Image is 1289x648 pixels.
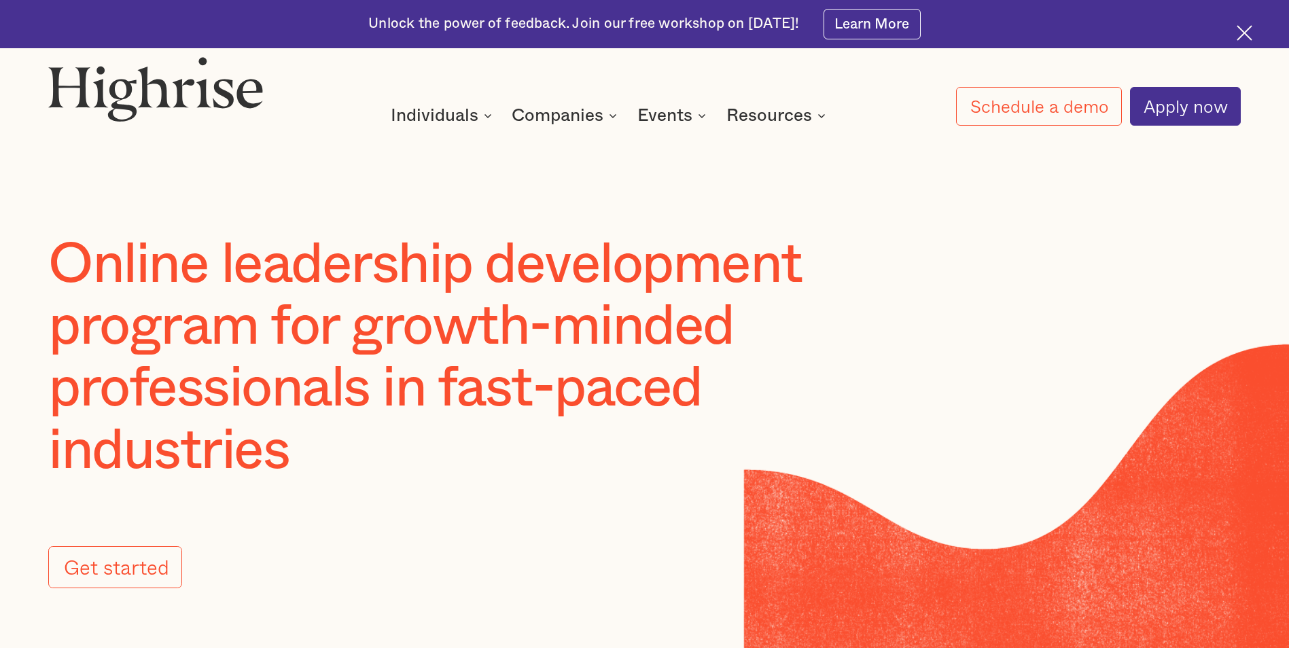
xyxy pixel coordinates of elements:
a: Learn More [824,9,921,39]
div: Individuals [391,107,496,124]
div: Unlock the power of feedback. Join our free workshop on [DATE]! [368,14,799,33]
div: Resources [726,107,830,124]
a: Schedule a demo [956,87,1121,126]
img: Highrise logo [48,56,264,122]
div: Individuals [391,107,478,124]
div: Events [637,107,710,124]
img: Cross icon [1237,25,1252,41]
a: Apply now [1130,87,1241,126]
div: Companies [512,107,621,124]
div: Events [637,107,692,124]
div: Resources [726,107,812,124]
a: Get started [48,546,182,588]
div: Companies [512,107,603,124]
h1: Online leadership development program for growth-minded professionals in fast-paced industries [48,234,918,482]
